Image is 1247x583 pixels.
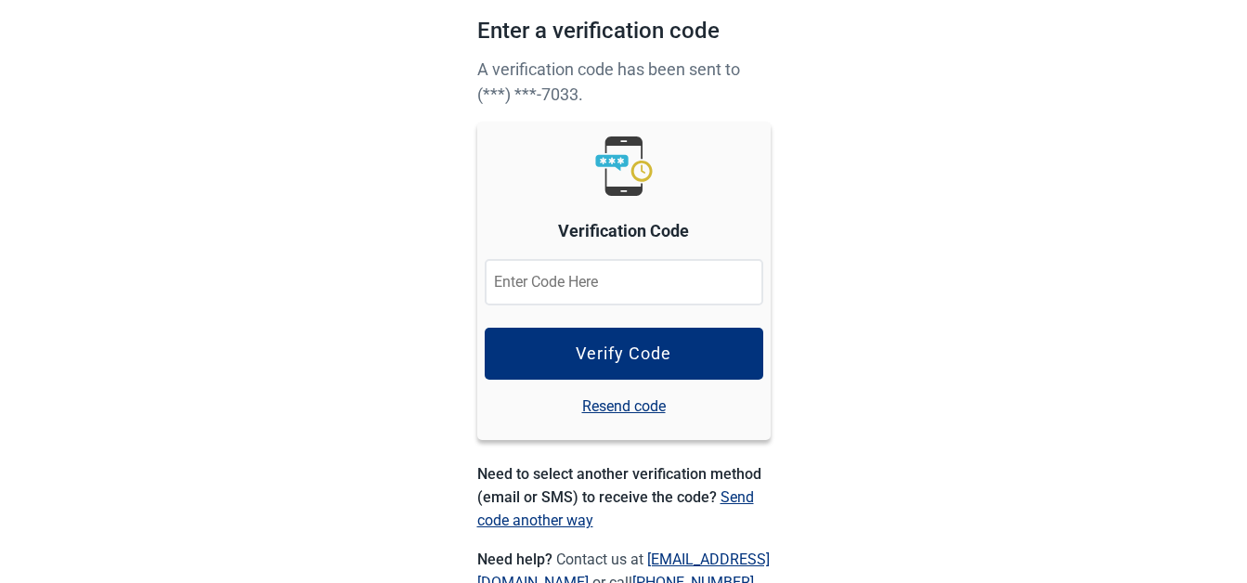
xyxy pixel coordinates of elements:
input: Enter Code Here [485,259,763,305]
span: Need help? [477,551,556,568]
div: Verification Code [558,218,689,244]
p: A verification code has been sent to (***) ***-7033. [477,57,771,107]
span: Need to select another verification method (email or SMS) to receive the code? [477,465,761,506]
div: Verify Code [576,344,671,363]
button: Verify Code [485,328,763,380]
h1: Enter a verification code [477,14,771,57]
a: Resend code [582,395,666,418]
img: sms [594,136,654,196]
